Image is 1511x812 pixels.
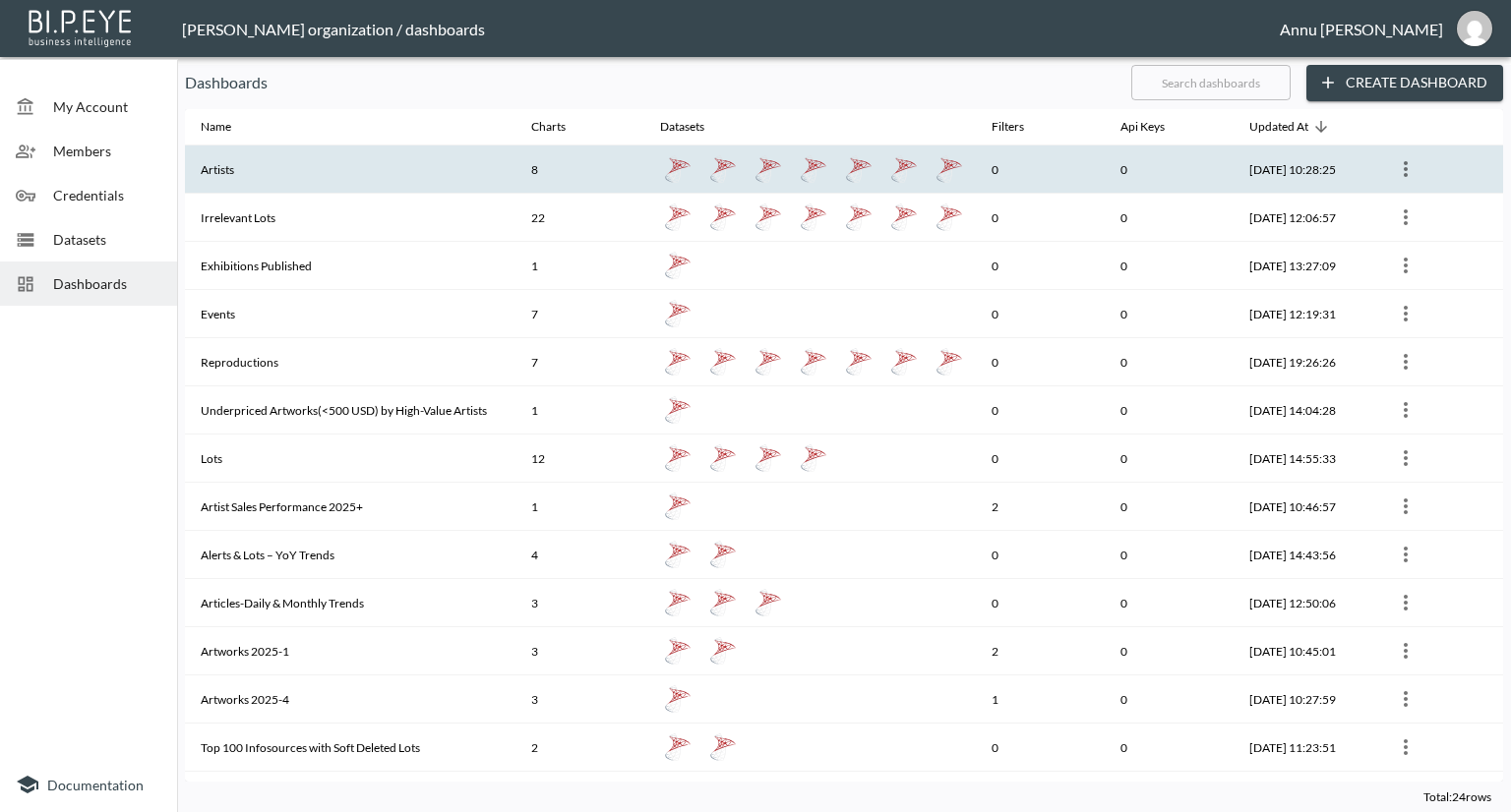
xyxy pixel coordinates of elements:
[1390,635,1421,667] button: more
[1234,483,1374,531] th: 2025-09-03, 10:46:57
[185,194,515,242] th: Irrelevant Lots
[660,296,695,331] a: new dataset
[644,724,975,772] th: {"type":"div","key":null,"ref":null,"props":{"style":{"display":"flex","gap":10},"children":[{"ty...
[185,627,515,675] th: Artworks 2025-1
[751,440,786,476] a: YOY Lots Monthly
[1390,442,1421,474] button: more
[660,344,695,379] a: Reproductions sanity Check-6
[185,531,515,579] th: Alerts & Lots – YoY Trends
[660,633,695,668] a: Artworks-Full-2
[1234,724,1374,772] th: 2025-08-13, 11:23:51
[992,115,1024,139] div: Filters
[1105,724,1234,772] th: 0
[644,242,975,290] th: {"type":"div","key":null,"ref":null,"props":{"style":{"display":"flex","gap":10},"children":[{"ty...
[53,273,161,294] span: Dashboards
[660,200,695,235] a: Irrelevant Lots-4
[664,396,692,424] img: mssql icon
[1105,290,1234,338] th: 0
[796,344,831,379] a: Reproduction-Final Intersection with keywords
[1280,20,1443,38] div: Annu [PERSON_NAME]
[1390,731,1421,763] button: more
[705,200,741,235] a: Deleted Lots
[185,675,515,724] th: Artworks 2025-4
[992,115,1050,139] span: Filters
[932,344,967,379] a: Reproductions -Unique works
[705,729,741,765] a: 2025-Top 100 info sources with Soft deleted Lots
[47,777,144,793] span: Documentation
[796,151,831,187] a: ArtistContentCategorization
[800,348,827,376] img: mssql icon
[515,627,644,675] th: 3
[709,444,737,472] img: mssql icon
[515,145,644,194] th: 8
[1374,145,1503,194] th: {"type":{"isMobxInjector":true,"displayName":"inject-with-userStore-stripeStore-dashboardsStore(O...
[1234,675,1374,724] th: 2025-08-21, 10:27:59
[644,435,975,483] th: {"type":"div","key":null,"ref":null,"props":{"style":{"display":"flex","gap":10},"children":[{"ty...
[1390,683,1421,715] button: more
[1390,153,1421,185] button: more
[201,115,231,139] div: Name
[976,338,1105,386] th: 0
[1306,65,1503,101] button: Create Dashboard
[644,675,975,724] th: {"type":"div","key":null,"ref":null,"props":{"style":{"display":"flex","gap":10},"children":[{"ty...
[1390,202,1421,233] button: more
[515,435,644,483] th: 12
[185,71,1116,94] p: Dashboards
[660,729,695,765] a: Top 100 Info Sources with Soft Deleted Lots 2024
[976,386,1105,435] th: 0
[182,20,1280,38] div: [PERSON_NAME] organization / dashboards
[660,681,695,717] a: Artworks-Full-2
[845,203,873,231] img: mssql icon
[644,531,975,579] th: {"type":"div","key":null,"ref":null,"props":{"style":{"display":"flex","gap":10},"children":[{"ty...
[705,633,741,668] a: ArtworksBroadmediaSaledate
[664,348,692,376] img: mssql icon
[1423,789,1491,804] span: Total: 24 rows
[976,145,1105,194] th: 0
[660,248,695,283] a: Exhibitions Published -by IdInfoSource -2025
[531,115,566,139] div: Charts
[660,537,695,572] a: YOY Alerts
[976,724,1105,772] th: 0
[1234,338,1374,386] th: 2025-09-08, 19:26:26
[936,155,963,183] img: mssql icon
[1105,338,1234,386] th: 0
[1105,194,1234,242] th: 0
[1390,250,1421,281] button: more
[185,145,515,194] th: Artists
[751,200,786,235] a: Irrelevant Lots-3
[515,194,644,242] th: 22
[664,733,692,761] img: mssql icon
[705,537,741,572] a: YOY Lots Monthly
[890,203,918,231] img: mssql icon
[1374,483,1503,531] th: {"type":{"isMobxInjector":true,"displayName":"inject-with-userStore-stripeStore-dashboardsStore(O...
[664,444,692,472] img: mssql icon
[751,344,786,379] a: Reproductions Sanity Check-7
[705,151,741,187] a: new dataset
[515,724,644,772] th: 2
[644,145,975,194] th: {"type":"div","key":null,"ref":null,"props":{"style":{"display":"flex","gap":10},"children":[{"ty...
[755,155,782,183] img: mssql icon
[1249,115,1308,139] div: Updated At
[755,589,782,616] img: mssql icon
[936,348,963,376] img: mssql icon
[644,194,975,242] th: {"type":"div","key":null,"ref":null,"props":{"style":{"display":"flex","gap":10},"children":[{"ty...
[751,585,786,620] a: v_BI_ArticleStatistsics_Monthly Aggregation
[1105,435,1234,483] th: 0
[515,579,644,627] th: 3
[755,348,782,376] img: mssql icon
[1234,290,1374,338] th: 2025-09-09, 12:19:31
[515,675,644,724] th: 3
[1390,394,1421,426] button: more
[976,194,1105,242] th: 0
[936,203,963,231] img: mssql icon
[644,338,975,386] th: {"type":"div","key":null,"ref":null,"props":{"style":{"display":"flex","gap":10},"children":[{"ty...
[515,386,644,435] th: 1
[185,724,515,772] th: Top 100 Infosources with Soft Deleted Lots
[976,242,1105,290] th: 0
[800,444,827,472] img: mssql icon
[1374,675,1503,724] th: {"type":{"isMobxInjector":true,"displayName":"inject-with-userStore-stripeStore-dashboardsStore(O...
[755,203,782,231] img: mssql icon
[845,155,873,183] img: mssql icon
[531,115,591,139] span: Charts
[755,444,782,472] img: mssql icon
